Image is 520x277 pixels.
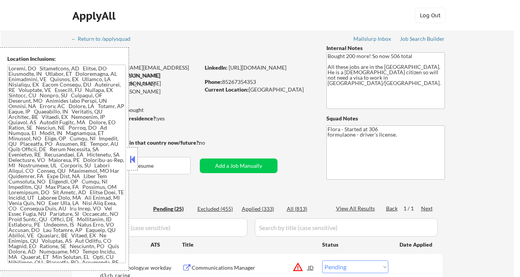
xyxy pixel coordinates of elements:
div: Communications Manager [192,264,308,272]
a: Job Search Builder [400,36,445,43]
div: Title [182,241,315,249]
div: ApplyAll [72,9,118,22]
div: Status [322,237,388,251]
div: Excluded (455) [197,205,236,213]
div: 85267354353 [205,78,314,86]
div: Back [386,205,398,212]
div: 1 / 1 [403,205,421,212]
div: workday [150,264,182,272]
div: [GEOGRAPHIC_DATA] [205,86,314,93]
a: [URL][DOMAIN_NAME] [229,64,286,71]
div: [PERSON_NAME] [72,50,230,60]
div: Location Inclusions: [7,55,126,63]
input: Search by company (case sensitive) [74,218,247,237]
div: Pending (25) [153,205,192,213]
strong: Phone: [205,78,222,85]
div: Applied (333) [242,205,280,213]
div: Internal Notes [326,44,445,52]
div: View All Results [336,205,377,212]
strong: Current Location: [205,86,249,93]
div: ← Return to /applysquad [71,36,138,42]
button: warning_amber [293,262,303,272]
div: Date Applied [400,241,433,249]
input: Search by title (case sensitive) [255,218,438,237]
div: Mailslurp Inbox [353,36,392,42]
div: no [199,139,221,147]
a: ← Return to /applysquad [71,36,138,43]
div: All (813) [287,205,325,213]
div: ATS [150,241,182,249]
div: Job Search Builder [400,36,445,42]
a: Mailslurp Inbox [353,36,392,43]
button: Add a Job Manually [200,159,278,173]
strong: LinkedIn: [205,64,227,71]
button: Log Out [415,8,446,23]
div: Squad Notes [326,115,445,122]
div: Next [421,205,433,212]
div: JD [307,260,315,274]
